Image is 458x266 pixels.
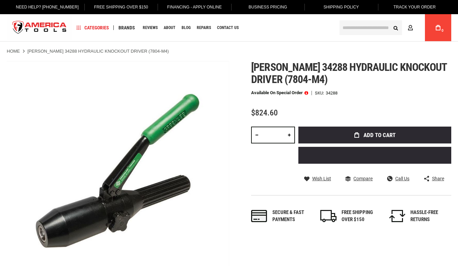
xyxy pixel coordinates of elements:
[326,91,338,95] div: 34288
[312,176,331,181] span: Wish List
[217,26,239,30] span: Contact Us
[251,61,447,86] span: [PERSON_NAME] 34288 hydraulic knockout driver (7804-m4)
[140,23,161,32] a: Reviews
[143,26,158,30] span: Reviews
[324,5,359,9] span: Shipping Policy
[353,176,373,181] span: Compare
[410,209,451,223] div: HASSLE-FREE RETURNS
[118,25,135,30] span: Brands
[7,15,72,41] a: store logo
[395,176,409,181] span: Call Us
[304,176,331,182] a: Wish List
[441,29,443,32] span: 0
[432,176,444,181] span: Share
[272,209,313,223] div: Secure & fast payments
[194,23,214,32] a: Repairs
[315,91,326,95] strong: SKU
[345,176,373,182] a: Compare
[7,48,20,54] a: Home
[251,210,267,222] img: payments
[161,23,179,32] a: About
[320,210,336,222] img: shipping
[7,15,72,41] img: America Tools
[214,23,242,32] a: Contact Us
[115,23,138,32] a: Brands
[74,23,112,32] a: Categories
[179,23,194,32] a: Blog
[27,49,169,54] strong: [PERSON_NAME] 34288 HYDRAULIC KNOCKOUT DRIVER (7804-M4)
[389,210,405,222] img: returns
[432,14,444,41] a: 0
[389,21,402,34] button: Search
[363,132,396,138] span: Add to Cart
[342,209,382,223] div: FREE SHIPPING OVER $150
[182,26,191,30] span: Blog
[251,108,278,117] span: $824.60
[77,25,109,30] span: Categories
[251,90,308,95] p: Available on Special Order
[387,176,409,182] a: Call Us
[164,26,176,30] span: About
[298,127,451,143] button: Add to Cart
[197,26,211,30] span: Repairs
